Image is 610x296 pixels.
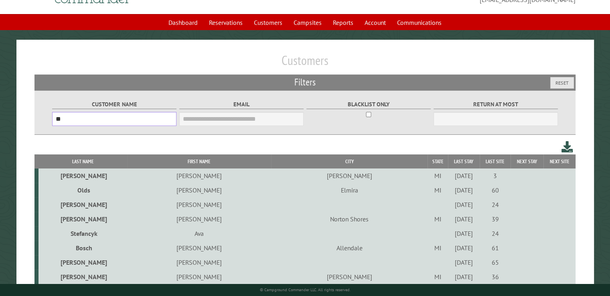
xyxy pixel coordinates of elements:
td: [PERSON_NAME] [39,255,127,270]
h1: Customers [34,53,576,75]
a: Reports [328,15,358,30]
div: [DATE] [449,273,478,281]
td: 24 [480,226,511,241]
th: Next Site [543,154,576,168]
td: Bosch [39,241,127,255]
button: Reset [550,77,574,89]
a: Campsites [289,15,326,30]
a: Communications [392,15,446,30]
a: Customers [249,15,287,30]
td: Norton Shores [271,212,428,226]
td: MI [428,270,448,284]
label: Blacklist only [306,100,431,109]
td: 39 [480,212,511,226]
td: Ava [127,226,271,241]
td: [PERSON_NAME] [271,270,428,284]
label: Return at most [434,100,558,109]
div: [DATE] [449,186,478,194]
td: [PERSON_NAME] [127,197,271,212]
a: Download this customer list (.csv) [561,140,573,154]
th: Last Site [480,154,511,168]
div: [DATE] [449,258,478,266]
td: [PERSON_NAME] [39,197,127,212]
th: City [271,154,428,168]
label: Customer Name [52,100,177,109]
div: [DATE] [449,215,478,223]
td: 24 [480,197,511,212]
td: [PERSON_NAME] [127,241,271,255]
a: Dashboard [164,15,203,30]
td: [PERSON_NAME] [127,183,271,197]
td: Elmira [271,183,428,197]
td: MI [428,241,448,255]
div: [DATE] [449,201,478,209]
th: State [428,154,448,168]
h2: Filters [34,75,576,90]
td: MI [428,183,448,197]
td: 3 [480,168,511,183]
small: © Campground Commander LLC. All rights reserved. [260,287,351,292]
td: 36 [480,270,511,284]
div: [DATE] [449,172,478,180]
td: 60 [480,183,511,197]
td: [PERSON_NAME] [127,168,271,183]
a: Reservations [204,15,247,30]
td: Stefancyk [39,226,127,241]
th: Last Stay [448,154,480,168]
th: First Name [127,154,271,168]
td: Olds [39,183,127,197]
div: [DATE] [449,229,478,237]
td: 65 [480,255,511,270]
td: [PERSON_NAME] [39,270,127,284]
a: Account [360,15,391,30]
td: [PERSON_NAME] [271,168,428,183]
td: [PERSON_NAME] [39,168,127,183]
th: Last Name [39,154,127,168]
div: [DATE] [449,244,478,252]
td: 61 [480,241,511,255]
td: [PERSON_NAME] [39,212,127,226]
td: MI [428,212,448,226]
td: MI [428,168,448,183]
td: [PERSON_NAME] [127,270,271,284]
label: Email [179,100,304,109]
th: Next Stay [511,154,543,168]
td: [PERSON_NAME] [127,212,271,226]
td: [PERSON_NAME] [127,255,271,270]
td: Allendale [271,241,428,255]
